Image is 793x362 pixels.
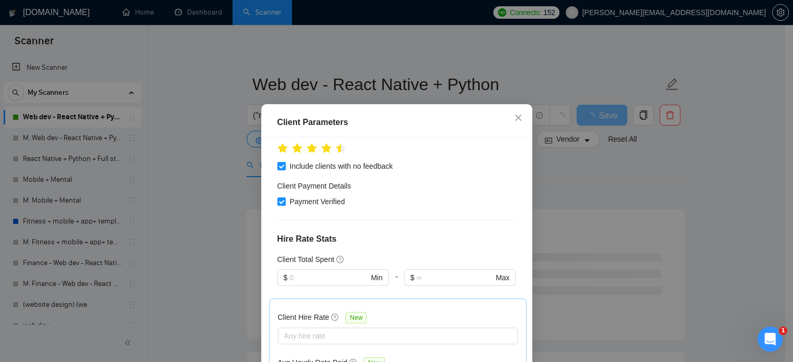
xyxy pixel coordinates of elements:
span: Max [496,272,509,283]
h4: Hire Rate Stats [277,233,516,245]
button: Close [504,104,532,132]
span: star [277,143,288,154]
iframe: Intercom live chat [758,327,783,352]
span: star [307,143,317,154]
span: star [292,143,302,154]
span: $ [410,272,414,283]
span: star [321,143,332,154]
span: Min [371,272,383,283]
span: star [336,143,346,154]
span: Include clients with no feedback [286,160,397,172]
span: $ [284,272,288,283]
div: Client Parameters [277,116,516,129]
h4: Client Payment Details [277,180,351,192]
span: question-circle [336,255,345,264]
div: - [389,269,404,298]
span: question-circle [331,313,339,321]
h5: Client Hire Rate [278,311,330,323]
span: 1 [779,327,787,335]
span: New [346,312,367,323]
input: 0 [289,272,369,283]
span: close [514,114,522,122]
input: ∞ [417,272,494,283]
h5: Client Total Spent [277,254,334,265]
span: Payment Verified [286,196,349,207]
